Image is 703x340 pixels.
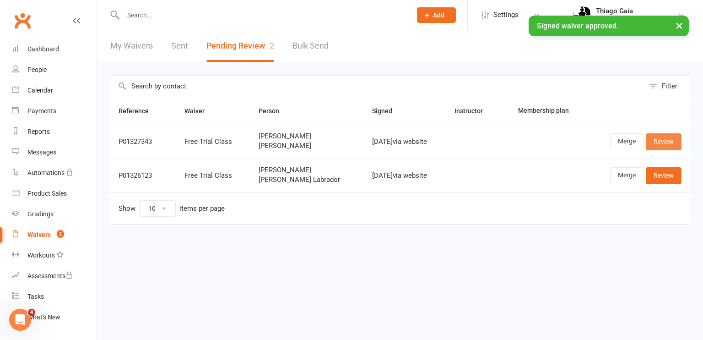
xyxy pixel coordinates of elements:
span: 4 [28,309,35,316]
div: Waivers [27,231,51,238]
a: Automations [12,163,97,183]
a: Workouts [12,245,97,266]
span: Reference [119,107,159,115]
div: Free Trial Class [184,172,242,180]
div: Automations [27,169,65,176]
div: Gradings [27,210,54,218]
img: thumb_image1620107676.png [573,6,591,24]
a: Merge [610,167,644,184]
span: [PERSON_NAME] Labrador [259,176,356,184]
div: Dashboard [27,45,59,53]
div: Payments [27,107,56,115]
span: 2 [57,230,64,238]
span: Settings [493,5,519,25]
div: [PERSON_NAME]-Jitsu MMA [596,15,677,23]
button: Waiver [184,105,215,116]
button: Signed [372,105,402,116]
div: Free Trial Class [184,138,242,146]
button: Add [417,7,456,23]
a: Sent [171,30,188,62]
th: Membership plan [510,97,588,125]
a: Merge [610,133,644,150]
button: Instructor [454,105,493,116]
a: Calendar [12,80,97,101]
span: Signed [372,107,402,115]
div: What's New [27,313,60,321]
div: People [27,66,47,73]
span: Person [259,107,289,115]
span: Waiver [184,107,215,115]
div: Tasks [27,293,44,300]
div: Thiago Gaia [596,7,677,15]
a: Review [646,167,681,184]
div: items per page [179,205,225,213]
a: Bulk Send [292,30,329,62]
a: Waivers 2 [12,225,97,245]
span: [PERSON_NAME] [259,142,356,150]
a: Reports [12,121,97,142]
span: [PERSON_NAME] [259,166,356,174]
a: What's New [12,307,97,328]
div: P01327343 [119,138,168,146]
a: Product Sales [12,183,97,204]
span: Add [433,11,444,19]
a: My Waivers [110,30,153,62]
div: Signed waiver approved. [529,16,689,36]
div: P01326123 [119,172,168,180]
span: 2 [270,41,274,50]
a: Clubworx [11,9,34,32]
button: × [671,16,687,35]
input: Search... [120,9,405,22]
div: [DATE] via website [372,172,438,180]
input: Search by contact [110,76,644,97]
a: Assessments [12,266,97,286]
div: Messages [27,148,56,156]
button: Pending Review2 [206,30,274,62]
div: Workouts [27,252,55,259]
button: Filter [644,76,690,97]
a: Gradings [12,204,97,225]
div: Assessments [27,272,73,280]
div: Show [119,200,225,217]
span: Instructor [454,107,493,115]
a: People [12,60,97,80]
a: Messages [12,142,97,163]
div: Filter [662,81,677,92]
a: Payments [12,101,97,121]
button: Reference [119,105,159,116]
button: Person [259,105,289,116]
a: Dashboard [12,39,97,60]
div: Reports [27,128,50,135]
a: Review [646,133,681,150]
div: Calendar [27,87,53,94]
span: [PERSON_NAME] [259,132,356,140]
iframe: Intercom live chat [9,309,31,331]
a: Tasks [12,286,97,307]
div: [DATE] via website [372,138,438,146]
div: Product Sales [27,190,67,197]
